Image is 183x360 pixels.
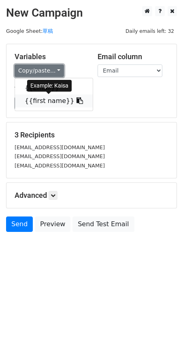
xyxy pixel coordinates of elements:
[6,216,33,232] a: Send
[27,80,72,92] div: Example: Kaisa
[6,6,177,20] h2: New Campaign
[143,321,183,360] div: 聊天小组件
[98,52,168,61] h5: Email column
[15,153,105,159] small: [EMAIL_ADDRESS][DOMAIN_NAME]
[123,28,177,34] a: Daily emails left: 32
[43,28,53,34] a: 草稿
[15,163,105,169] small: [EMAIL_ADDRESS][DOMAIN_NAME]
[15,81,93,94] a: {{Email}}
[15,131,168,139] h5: 3 Recipients
[15,191,168,200] h5: Advanced
[15,144,105,150] small: [EMAIL_ADDRESS][DOMAIN_NAME]
[15,94,93,107] a: {{first name}}
[123,27,177,36] span: Daily emails left: 32
[35,216,70,232] a: Preview
[15,52,85,61] h5: Variables
[72,216,134,232] a: Send Test Email
[143,321,183,360] iframe: Chat Widget
[6,28,53,34] small: Google Sheet:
